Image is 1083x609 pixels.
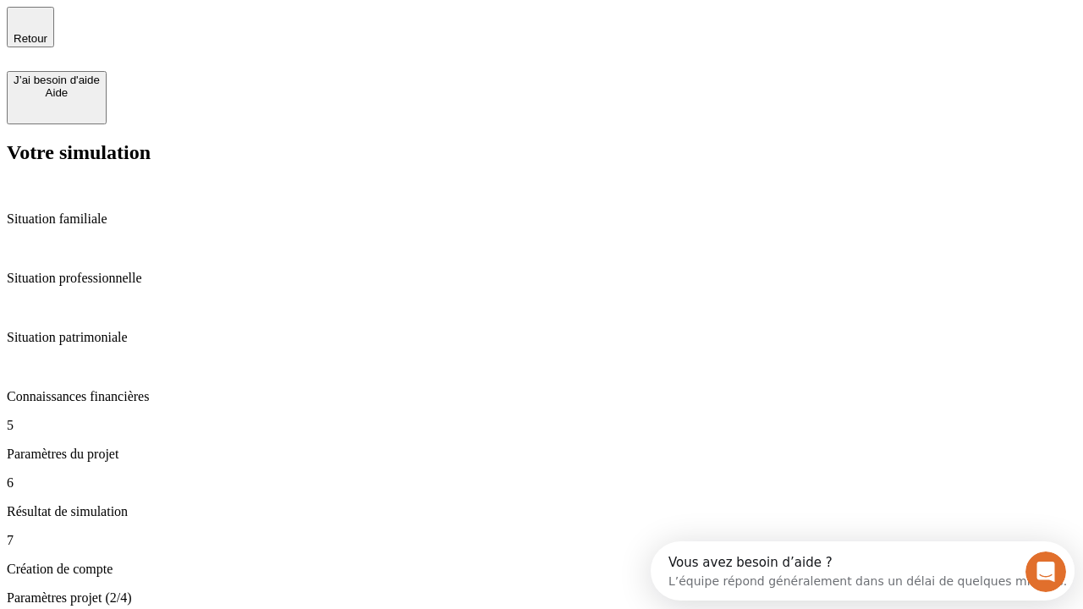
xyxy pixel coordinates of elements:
[7,271,1076,286] p: Situation professionnelle
[7,533,1076,548] p: 7
[18,28,416,46] div: L’équipe répond généralement dans un délai de quelques minutes.
[7,211,1076,227] p: Situation familiale
[1025,551,1066,592] iframe: Intercom live chat
[7,475,1076,491] p: 6
[7,141,1076,164] h2: Votre simulation
[7,389,1076,404] p: Connaissances financières
[7,447,1076,462] p: Paramètres du projet
[7,330,1076,345] p: Situation patrimoniale
[18,14,416,28] div: Vous avez besoin d’aide ?
[7,590,1076,606] p: Paramètres projet (2/4)
[7,71,107,124] button: J’ai besoin d'aideAide
[14,86,100,99] div: Aide
[7,562,1076,577] p: Création de compte
[14,32,47,45] span: Retour
[7,7,466,53] div: Ouvrir le Messenger Intercom
[651,541,1075,601] iframe: Intercom live chat discovery launcher
[7,7,54,47] button: Retour
[7,504,1076,519] p: Résultat de simulation
[14,74,100,86] div: J’ai besoin d'aide
[7,418,1076,433] p: 5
